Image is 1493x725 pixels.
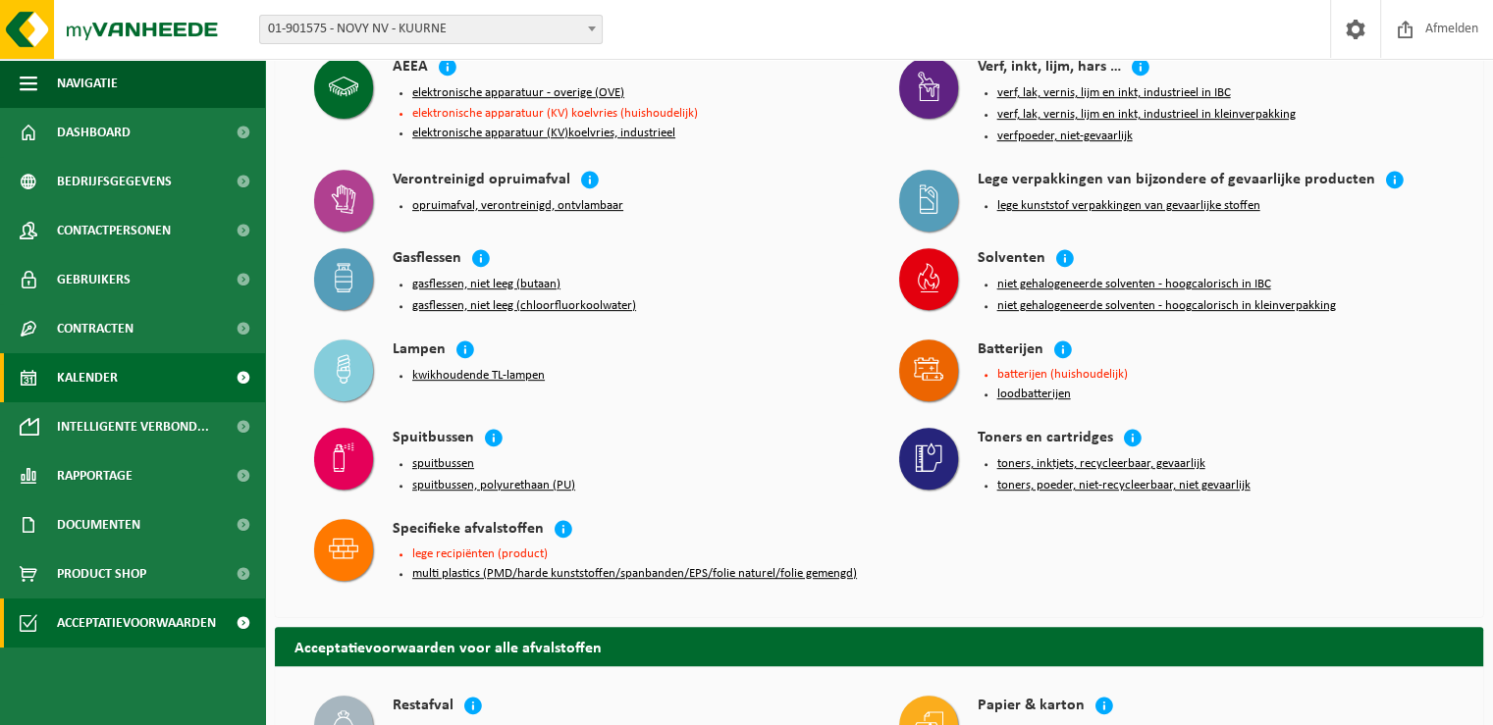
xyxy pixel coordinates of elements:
button: loodbatterijen [997,387,1071,402]
button: verf, lak, vernis, lijm en inkt, industrieel in IBC [997,85,1231,101]
h4: Verf, inkt, lijm, hars … [978,57,1121,79]
button: kwikhoudende TL-lampen [412,368,545,384]
span: Rapportage [57,451,133,500]
span: Product Shop [57,549,146,598]
h2: Acceptatievoorwaarden voor alle afvalstoffen [275,627,1483,665]
h4: Lampen [393,339,446,362]
span: Bedrijfsgegevens [57,157,172,206]
h4: Specifieke afvalstoffen [393,519,544,542]
span: Gebruikers [57,255,131,304]
button: multi plastics (PMD/harde kunststoffen/spanbanden/EPS/folie naturel/folie gemengd) [412,566,857,582]
button: gasflessen, niet leeg (chloorfluorkoolwater) [412,298,636,314]
h4: Spuitbussen [393,428,474,450]
button: toners, poeder, niet-recycleerbaar, niet gevaarlijk [997,478,1251,493]
h4: Verontreinigd opruimafval [393,170,570,192]
button: elektronische apparatuur (KV)koelvries, industrieel [412,126,675,141]
span: Contracten [57,304,133,353]
span: 01-901575 - NOVY NV - KUURNE [260,16,602,43]
span: Contactpersonen [57,206,171,255]
span: Documenten [57,500,140,549]
li: elektronische apparatuur (KV) koelvries (huishoudelijk) [412,107,860,120]
span: Navigatie [57,59,118,108]
h4: Solventen [978,248,1045,271]
button: niet gehalogeneerde solventen - hoogcalorisch in kleinverpakking [997,298,1336,314]
button: lege kunststof verpakkingen van gevaarlijke stoffen [997,198,1260,214]
h4: Gasflessen [393,248,461,271]
h4: Lege verpakkingen van bijzondere of gevaarlijke producten [978,170,1375,192]
button: gasflessen, niet leeg (butaan) [412,277,560,292]
button: toners, inktjets, recycleerbaar, gevaarlijk [997,456,1205,472]
span: Dashboard [57,108,131,157]
h4: Restafval [393,696,453,718]
li: batterijen (huishoudelijk) [997,368,1445,381]
button: verf, lak, vernis, lijm en inkt, industrieel in kleinverpakking [997,107,1296,123]
span: 01-901575 - NOVY NV - KUURNE [259,15,603,44]
button: spuitbussen [412,456,474,472]
h4: AEEA [393,57,428,79]
button: elektronische apparatuur - overige (OVE) [412,85,624,101]
span: Acceptatievoorwaarden [57,598,216,647]
button: verfpoeder, niet-gevaarlijk [997,129,1133,144]
h4: Toners en cartridges [978,428,1113,450]
h4: Papier & karton [978,696,1085,718]
h4: Batterijen [978,339,1043,362]
span: Kalender [57,353,118,402]
li: lege recipiënten (product) [412,547,860,560]
button: opruimafval, verontreinigd, ontvlambaar [412,198,623,214]
button: spuitbussen, polyurethaan (PU) [412,478,575,493]
button: niet gehalogeneerde solventen - hoogcalorisch in IBC [997,277,1271,292]
span: Intelligente verbond... [57,402,209,451]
